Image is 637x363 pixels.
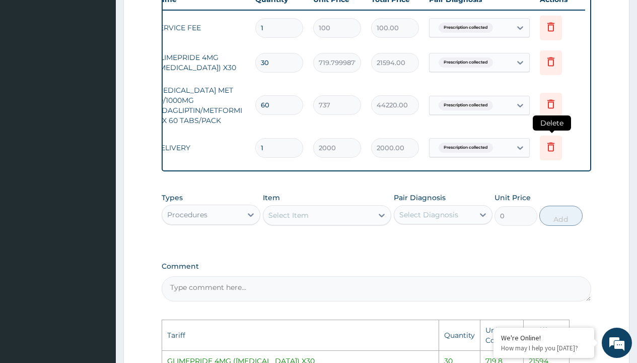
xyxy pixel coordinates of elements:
[439,100,493,110] span: Prescription collected
[150,47,250,78] td: GLIMEPRIDE 4MG ([MEDICAL_DATA]) X30
[399,210,458,220] div: Select Diagnosis
[162,320,439,350] td: Tariff
[150,138,250,158] td: DELIVERY
[19,50,41,76] img: d_794563401_company_1708531726252_794563401
[501,344,587,352] p: How may I help you today?
[167,210,207,220] div: Procedures
[268,210,309,220] div: Select Item
[439,143,493,153] span: Prescription collected
[533,115,571,131] span: Delete
[5,250,192,285] textarea: Type your message and hit 'Enter'
[263,193,280,203] label: Item
[150,80,250,131] td: [MEDICAL_DATA] MET 50/1000MG VIDAGLIPTIN/METFORMIN X 60 TABS/PACK
[162,194,183,202] label: Types
[162,262,591,271] label: Comment
[523,320,570,350] td: Tariff Cost
[165,5,189,29] div: Minimize live chat window
[439,23,493,33] span: Prescription collected
[439,320,480,350] td: Quantity
[501,333,587,342] div: We're Online!
[58,114,139,216] span: We're online!
[480,320,523,350] td: Unit Cost
[150,18,250,38] td: SERVICE FEE
[52,56,169,70] div: Chat with us now
[539,206,582,226] button: Add
[439,57,493,68] span: Prescription collected
[494,193,531,203] label: Unit Price
[394,193,446,203] label: Pair Diagnosis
